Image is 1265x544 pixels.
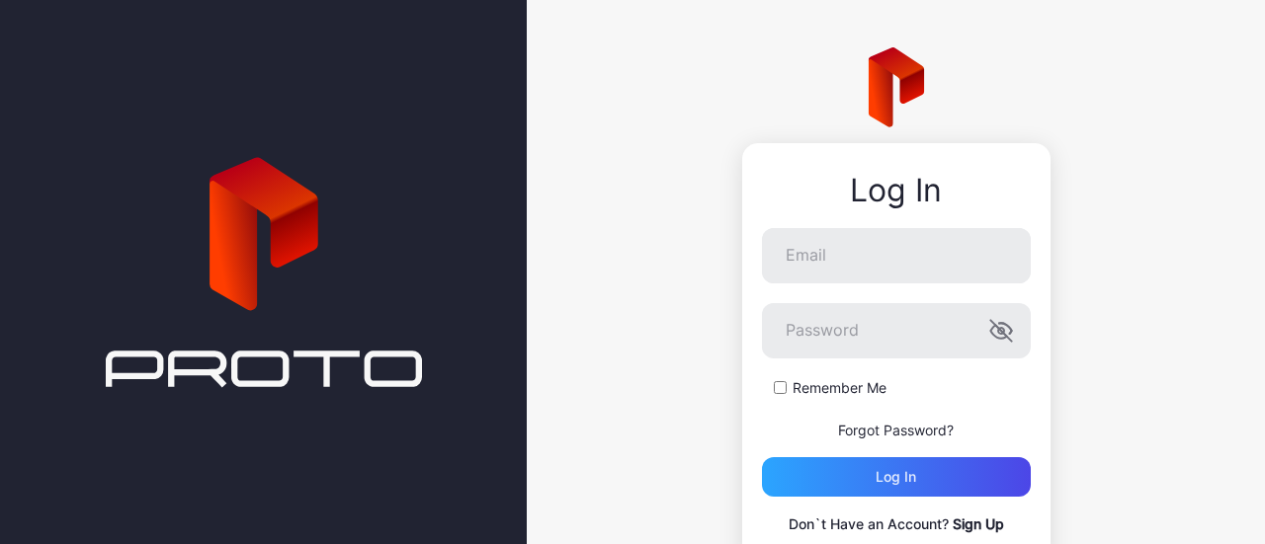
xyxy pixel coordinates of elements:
input: Password [762,303,1031,358]
a: Forgot Password? [838,422,954,438]
div: Log in [876,469,916,485]
p: Don`t Have an Account? [762,512,1031,536]
button: Password [989,319,1013,343]
div: Log In [762,173,1031,208]
input: Email [762,228,1031,283]
label: Remember Me [793,378,886,398]
button: Log in [762,457,1031,497]
a: Sign Up [953,515,1004,532]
